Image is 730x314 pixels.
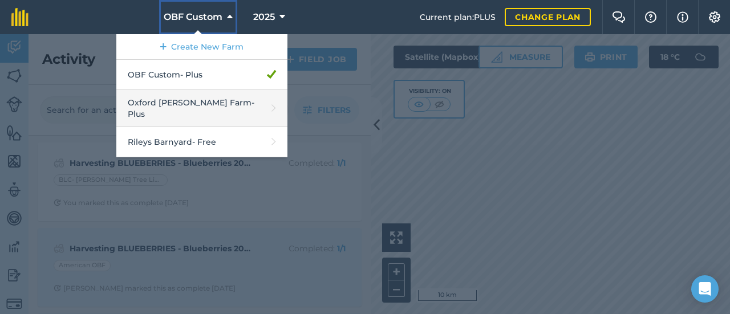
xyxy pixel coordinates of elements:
[116,90,287,127] a: Oxford [PERSON_NAME] Farm- Plus
[691,275,719,303] div: Open Intercom Messenger
[505,8,591,26] a: Change plan
[644,11,658,23] img: A question mark icon
[677,10,688,24] img: svg+xml;base64,PHN2ZyB4bWxucz0iaHR0cDovL3d3dy53My5vcmcvMjAwMC9zdmciIHdpZHRoPSIxNyIgaGVpZ2h0PSIxNy...
[164,10,222,24] span: OBF Custom
[116,60,287,90] a: OBF Custom- Plus
[116,127,287,157] a: Rileys Barnyard- Free
[420,11,496,23] span: Current plan : PLUS
[116,34,287,60] a: Create New Farm
[253,10,275,24] span: 2025
[612,11,626,23] img: Two speech bubbles overlapping with the left bubble in the forefront
[708,11,721,23] img: A cog icon
[11,8,29,26] img: fieldmargin Logo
